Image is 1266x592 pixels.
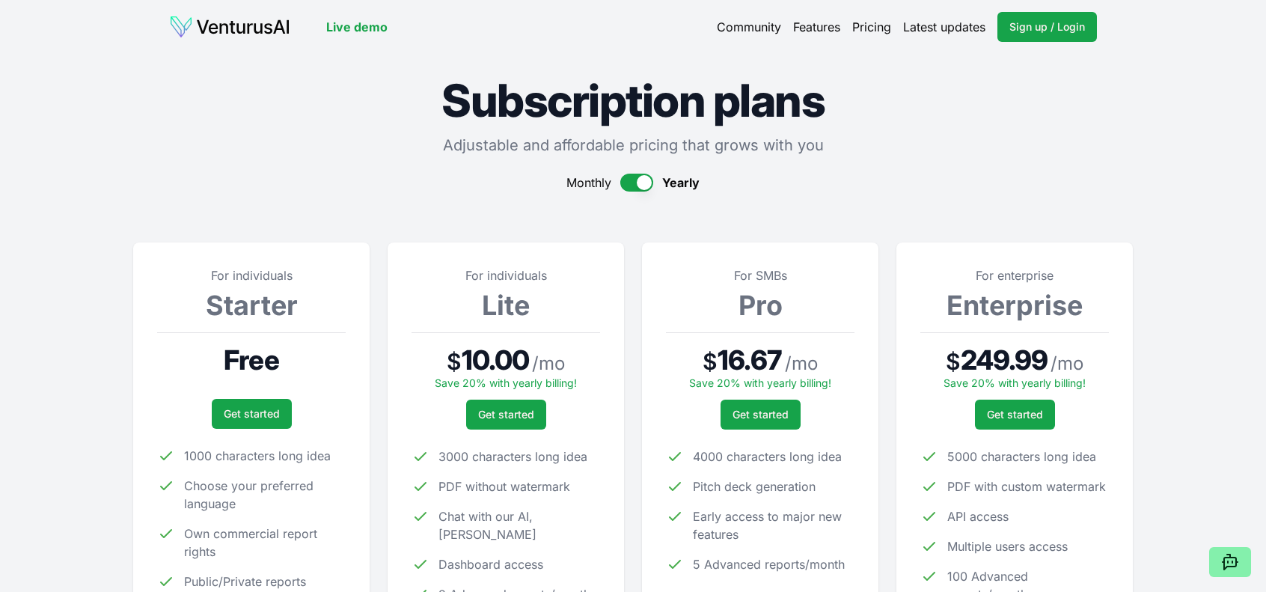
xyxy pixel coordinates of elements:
span: Chat with our AI, [PERSON_NAME] [438,507,600,543]
span: PDF without watermark [438,477,570,495]
a: Sign up / Login [997,12,1097,42]
h3: Starter [157,290,346,320]
a: Get started [466,400,546,430]
span: 16.67 [718,345,782,375]
span: 10.00 [462,345,530,375]
span: Own commercial report rights [184,525,346,561]
span: $ [946,348,961,375]
a: Features [793,18,840,36]
span: 249.99 [961,345,1048,375]
span: API access [947,507,1009,525]
span: Choose your preferred language [184,477,346,513]
p: For individuals [412,266,600,284]
span: Monthly [566,174,611,192]
span: Early access to major new features [693,507,854,543]
span: Dashboard access [438,555,543,573]
h1: Subscription plans [133,78,1133,123]
p: For SMBs [666,266,854,284]
p: For enterprise [920,266,1109,284]
span: PDF with custom watermark [947,477,1106,495]
span: 5 Advanced reports/month [693,555,845,573]
a: Get started [212,399,292,429]
a: Live demo [326,18,388,36]
span: $ [447,348,462,375]
a: Pricing [852,18,891,36]
span: / mo [532,352,565,376]
span: 1000 characters long idea [184,447,331,465]
h3: Lite [412,290,600,320]
span: Save 20% with yearly billing! [944,376,1086,389]
span: Save 20% with yearly billing! [435,376,577,389]
span: / mo [1051,352,1083,376]
p: Adjustable and affordable pricing that grows with you [133,135,1133,156]
span: 4000 characters long idea [693,448,842,466]
span: Free [224,345,278,375]
img: logo [169,15,290,39]
span: Save 20% with yearly billing! [689,376,831,389]
h3: Pro [666,290,854,320]
h3: Enterprise [920,290,1109,320]
span: Pitch deck generation [693,477,816,495]
span: / mo [785,352,818,376]
span: Sign up / Login [1009,19,1085,34]
a: Get started [975,400,1055,430]
p: For individuals [157,266,346,284]
span: Yearly [662,174,700,192]
span: 3000 characters long idea [438,448,587,466]
a: Latest updates [903,18,985,36]
span: 5000 characters long idea [947,448,1096,466]
span: Multiple users access [947,537,1068,555]
span: Public/Private reports [184,573,306,591]
a: Community [717,18,781,36]
span: $ [703,348,718,375]
a: Get started [721,400,801,430]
